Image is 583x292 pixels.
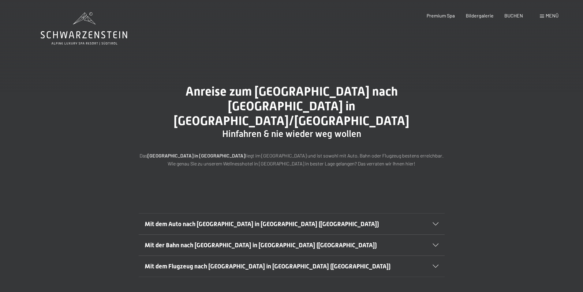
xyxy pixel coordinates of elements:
[174,84,409,128] span: Anreise zum [GEOGRAPHIC_DATA] nach [GEOGRAPHIC_DATA] in [GEOGRAPHIC_DATA]/[GEOGRAPHIC_DATA]
[427,13,455,18] a: Premium Spa
[546,13,559,18] span: Menü
[222,128,361,139] span: Hinfahren & nie wieder weg wollen
[504,13,523,18] a: BUCHEN
[145,263,391,270] span: Mit dem Flugzeug nach [GEOGRAPHIC_DATA] in [GEOGRAPHIC_DATA] ([GEOGRAPHIC_DATA])
[139,152,445,167] p: Das liegt im [GEOGRAPHIC_DATA] und ist sowohl mit Auto, Bahn oder Flugzeug bestens erreichbar. Wi...
[145,241,377,249] span: Mit der Bahn nach [GEOGRAPHIC_DATA] in [GEOGRAPHIC_DATA] ([GEOGRAPHIC_DATA])
[148,153,245,158] strong: [GEOGRAPHIC_DATA] in [GEOGRAPHIC_DATA]
[145,220,379,228] span: Mit dem Auto nach [GEOGRAPHIC_DATA] in [GEOGRAPHIC_DATA] ([GEOGRAPHIC_DATA])
[466,13,494,18] a: Bildergalerie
